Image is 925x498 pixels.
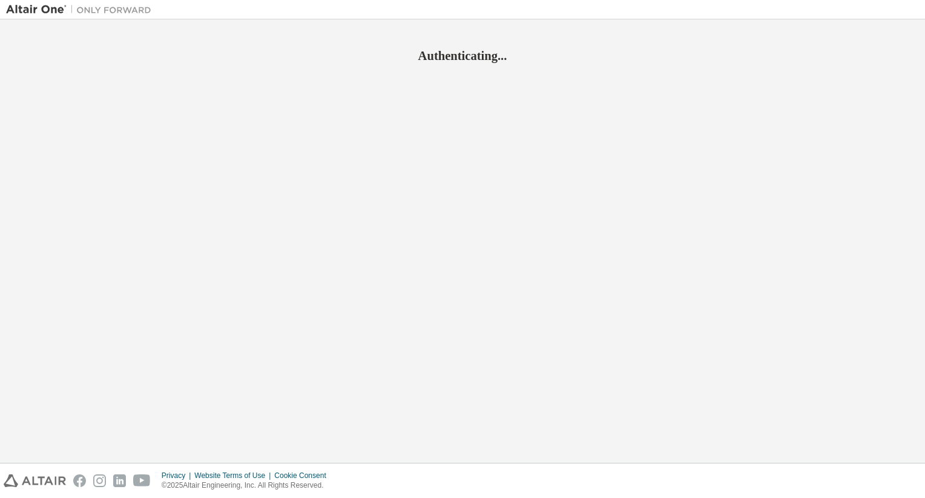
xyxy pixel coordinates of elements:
[6,4,157,16] img: Altair One
[4,474,66,487] img: altair_logo.svg
[113,474,126,487] img: linkedin.svg
[6,48,919,64] h2: Authenticating...
[274,471,333,480] div: Cookie Consent
[133,474,151,487] img: youtube.svg
[194,471,274,480] div: Website Terms of Use
[162,480,334,491] p: © 2025 Altair Engineering, Inc. All Rights Reserved.
[73,474,86,487] img: facebook.svg
[162,471,194,480] div: Privacy
[93,474,106,487] img: instagram.svg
